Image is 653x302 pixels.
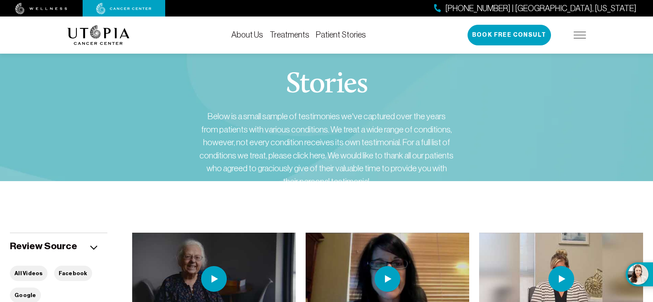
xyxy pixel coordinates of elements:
span: [PHONE_NUMBER] | [GEOGRAPHIC_DATA], [US_STATE] [445,2,636,14]
a: About Us [231,30,263,39]
button: All Videos [10,266,47,281]
img: cancer center [96,3,152,14]
a: Treatments [270,30,309,39]
img: play icon [549,266,574,292]
img: icon-hamburger [574,32,586,38]
img: icon [90,245,97,250]
img: play icon [375,266,400,292]
h5: Review Source [10,240,77,252]
a: [PHONE_NUMBER] | [GEOGRAPHIC_DATA], [US_STATE] [434,2,636,14]
img: play icon [201,266,227,292]
img: logo [67,25,130,45]
a: Patient Stories [316,30,366,39]
button: Facebook [54,266,92,281]
h1: Stories [286,70,368,100]
div: Below is a small sample of testimonies we’ve captured over the years from patients with various c... [199,110,455,188]
img: wellness [15,3,67,14]
button: Book Free Consult [468,25,551,45]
